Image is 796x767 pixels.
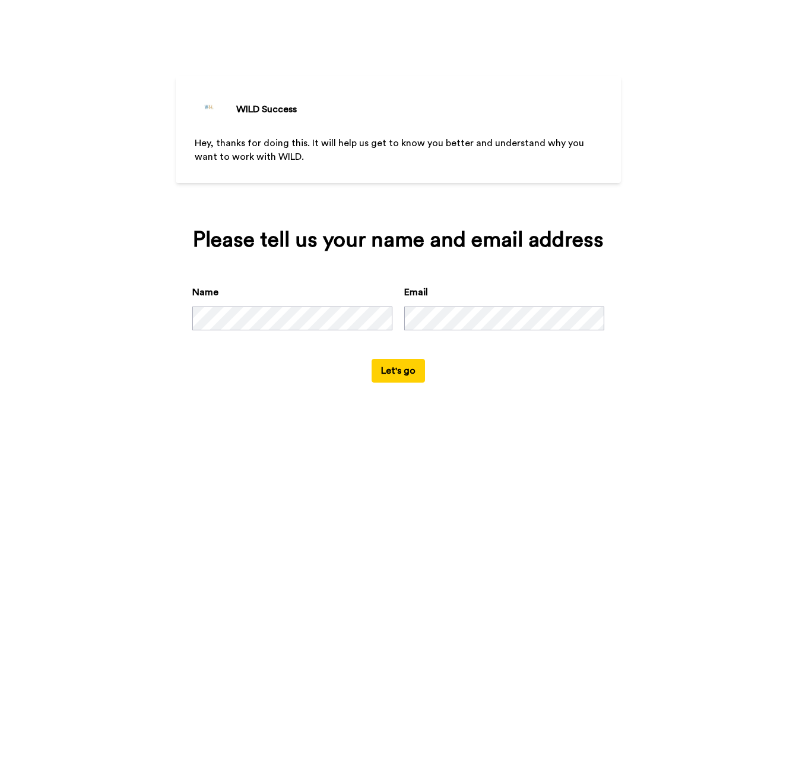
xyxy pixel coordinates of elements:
label: Name [192,285,218,299]
button: Let's go [372,359,425,383]
div: WILD Success [236,102,297,116]
div: Please tell us your name and email address [192,228,604,252]
label: Email [404,285,428,299]
span: Hey, thanks for doing this. It will help us get to know you better and understand why you want to... [195,138,586,162]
